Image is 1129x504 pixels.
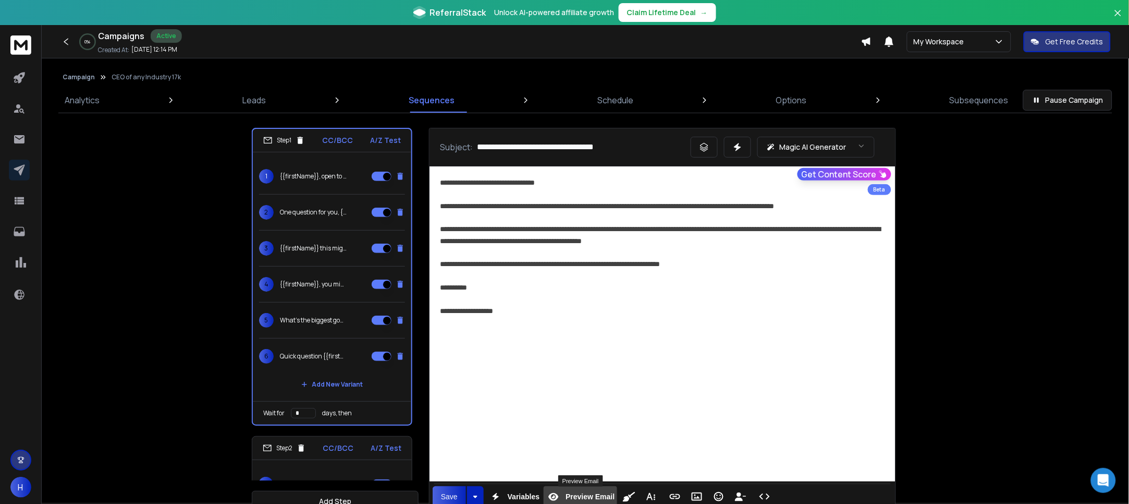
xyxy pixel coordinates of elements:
span: 2 [259,205,274,220]
p: Unlock AI-powered affiliate growth [495,7,615,18]
span: 1 [259,477,273,491]
p: Quick question {{firstName}} [280,352,347,361]
div: Active [151,29,182,43]
p: {{firstName}}, open to a partnership? [279,480,346,488]
p: Leads [242,94,266,106]
span: Variables [506,493,542,501]
p: Created At: [98,46,129,54]
p: Wait for [263,409,285,417]
div: Step 1 [263,136,305,145]
p: [DATE] 12:14 PM [131,45,177,54]
span: 4 [259,277,274,292]
div: Open Intercom Messenger [1091,468,1116,493]
p: Magic AI Generator [780,142,846,152]
button: Close banner [1111,6,1125,31]
p: Subject: [440,141,473,153]
button: Claim Lifetime Deal→ [619,3,716,22]
p: Options [776,94,807,106]
p: My Workspace [914,37,968,47]
button: Get Content Score [797,168,891,181]
a: Schedule [591,88,640,113]
p: days, then [322,409,352,417]
p: CC/BCC [322,135,353,146]
a: Options [770,88,813,113]
button: Add New Variant [293,374,371,395]
span: 3 [259,241,274,256]
span: 6 [259,349,274,364]
p: Sequences [409,94,455,106]
div: Beta [868,184,891,195]
button: Pause Campaign [1023,90,1112,111]
a: Analytics [58,88,106,113]
p: {{firstName}}, you might be interested on this! [280,280,347,289]
h1: Campaigns [98,30,144,42]
button: H [10,477,31,498]
p: {{firstName}} this might help you! [280,244,347,253]
p: CEO of any Industry 17k [112,73,181,81]
p: Analytics [65,94,100,106]
p: One question for you, {{firstName}} [280,208,347,217]
p: 0 % [85,39,91,45]
p: A/Z Test [370,135,401,146]
li: Step1CC/BCCA/Z Test1{{firstName}}, open to a partnership?2One question for you, {{firstName}}3{{f... [252,128,412,426]
span: → [701,7,708,18]
p: Subsequences [950,94,1009,106]
button: Magic AI Generator [757,137,875,158]
div: Preview Email [558,475,603,487]
span: Preview Email [563,493,617,501]
span: 5 [259,313,274,328]
p: A/Z Test [371,443,401,453]
p: Schedule [597,94,633,106]
a: Subsequences [943,88,1015,113]
a: Leads [236,88,272,113]
div: Step 2 [263,443,306,453]
span: 1 [259,169,274,184]
button: Campaign [63,73,95,81]
p: {{firstName}}, open to a partnership? [280,172,347,181]
p: CC/BCC [323,443,354,453]
p: Get Free Credits [1046,37,1103,47]
a: Sequences [402,88,461,113]
p: What's the biggest goal in your career {{firstName}}? [280,316,347,325]
button: Get Free Credits [1024,31,1111,52]
span: ReferralStack [430,6,486,19]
